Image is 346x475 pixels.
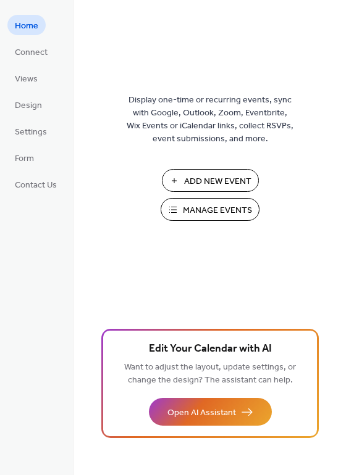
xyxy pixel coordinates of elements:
span: Contact Us [15,179,57,192]
span: Display one-time or recurring events, sync with Google, Outlook, Zoom, Eventbrite, Wix Events or ... [127,94,293,146]
span: Manage Events [183,204,252,217]
a: Connect [7,41,55,62]
button: Add New Event [162,169,259,192]
a: Contact Us [7,174,64,194]
span: Home [15,20,38,33]
span: Open AI Assistant [167,407,236,419]
span: Connect [15,46,48,59]
span: Settings [15,126,47,139]
a: Settings [7,121,54,141]
a: Form [7,147,41,168]
span: Design [15,99,42,112]
span: Add New Event [184,175,251,188]
button: Manage Events [161,198,259,221]
a: Design [7,94,49,115]
span: Form [15,152,34,165]
span: Want to adjust the layout, update settings, or change the design? The assistant can help. [124,359,296,389]
span: Edit Your Calendar with AI [149,341,272,358]
a: Home [7,15,46,35]
button: Open AI Assistant [149,398,272,426]
span: Views [15,73,38,86]
a: Views [7,68,45,88]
